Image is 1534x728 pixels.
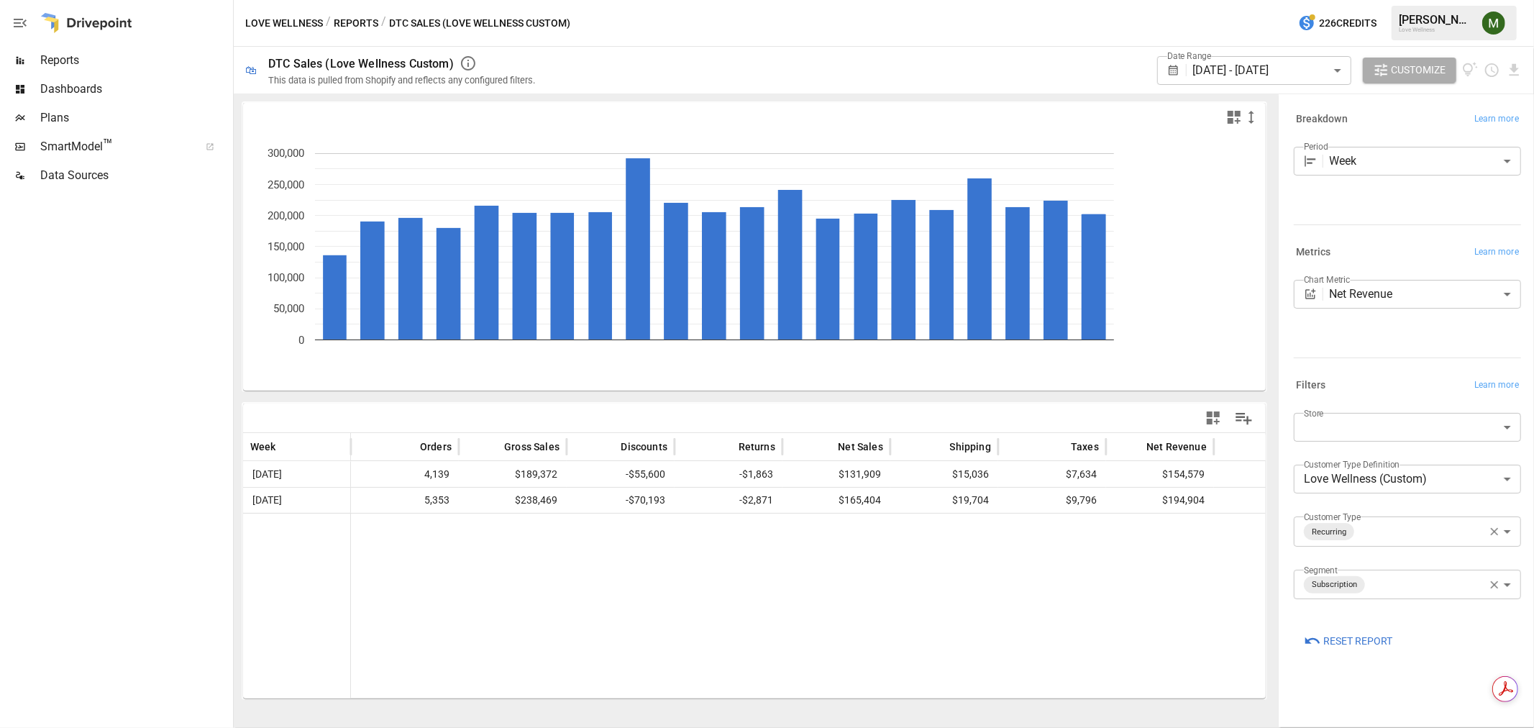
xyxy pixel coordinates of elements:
span: -$55,600 [574,462,667,487]
span: Plans [40,109,230,127]
span: SmartModel [40,138,190,155]
button: Schedule report [1484,62,1500,78]
span: Reset Report [1323,632,1392,650]
span: 226 Credits [1319,14,1377,32]
button: Sort [717,437,737,457]
span: Reports [40,52,230,69]
span: Recurring [1306,524,1352,540]
text: 200,000 [268,209,304,222]
span: Orders [420,440,452,454]
span: $154,579 [1113,462,1207,487]
div: Week [1330,147,1521,176]
div: Love Wellness (Custom) [1294,465,1521,493]
button: Sort [1049,437,1069,457]
h6: Metrics [1296,245,1331,260]
h6: Breakdown [1296,112,1348,127]
div: [DATE] - [DATE] [1192,56,1351,85]
text: 100,000 [268,271,304,284]
div: This data is pulled from Shopify and reflects any configured filters. [268,75,535,86]
span: Taxes [1071,440,1099,454]
div: Net Revenue [1330,280,1521,309]
label: Chart Metric [1304,273,1351,286]
span: Dashboards [40,81,230,98]
svg: A chart. [243,132,1267,391]
button: Sort [928,437,949,457]
span: $7,634 [1005,462,1099,487]
button: Love Wellness [245,14,323,32]
div: Love Wellness [1399,27,1474,33]
text: 300,000 [268,147,304,160]
label: Date Range [1167,50,1212,62]
label: Customer Type Definition [1304,458,1400,470]
button: Reports [334,14,378,32]
button: Sort [1125,437,1145,457]
span: $194,904 [1113,488,1207,513]
div: DTC Sales (Love Wellness Custom) [268,57,454,70]
span: [DATE] [250,488,343,513]
button: Sort [278,437,298,457]
span: Learn more [1474,378,1519,393]
text: 50,000 [273,303,304,316]
span: Customize [1392,61,1446,79]
span: $189,372 [466,462,560,487]
div: [PERSON_NAME] [1399,13,1474,27]
span: Returns [739,440,775,454]
span: -$2,871 [682,488,775,513]
span: -$1,863 [682,462,775,487]
span: $19,704 [898,488,991,513]
span: Net Sales [838,440,883,454]
span: Learn more [1474,245,1519,260]
div: / [326,14,331,32]
span: [DATE] [250,462,343,487]
button: Manage Columns [1228,402,1260,434]
span: $15,036 [898,462,991,487]
span: Week [250,440,276,454]
button: Sort [816,437,836,457]
label: Customer Type [1304,511,1361,523]
button: Reset Report [1294,628,1402,654]
label: Segment [1304,564,1338,576]
text: 150,000 [268,240,304,253]
span: $131,909 [790,462,883,487]
span: Net Revenue [1146,440,1207,454]
span: Shipping [950,440,991,454]
label: Period [1304,140,1328,153]
span: 4,139 [358,462,452,487]
button: Meredith Lacasse [1474,3,1514,43]
span: $238,469 [466,488,560,513]
div: 🛍 [245,63,257,77]
span: Learn more [1474,112,1519,127]
button: Sort [483,437,503,457]
div: / [381,14,386,32]
button: View documentation [1462,58,1479,83]
span: Discounts [621,440,667,454]
button: Download report [1506,62,1522,78]
span: Data Sources [40,167,230,184]
button: Sort [599,437,619,457]
label: Store [1304,407,1324,419]
span: Gross Sales [504,440,560,454]
span: 5,353 [358,488,452,513]
button: Customize [1363,58,1456,83]
span: $9,796 [1005,488,1099,513]
button: Sort [398,437,419,457]
h6: Filters [1296,378,1326,393]
img: Meredith Lacasse [1482,12,1505,35]
text: 0 [298,334,304,347]
span: Subscription [1306,576,1363,593]
span: $165,404 [790,488,883,513]
button: 226Credits [1292,10,1382,37]
span: -$70,193 [574,488,667,513]
span: ™ [103,136,113,154]
text: 250,000 [268,178,304,191]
